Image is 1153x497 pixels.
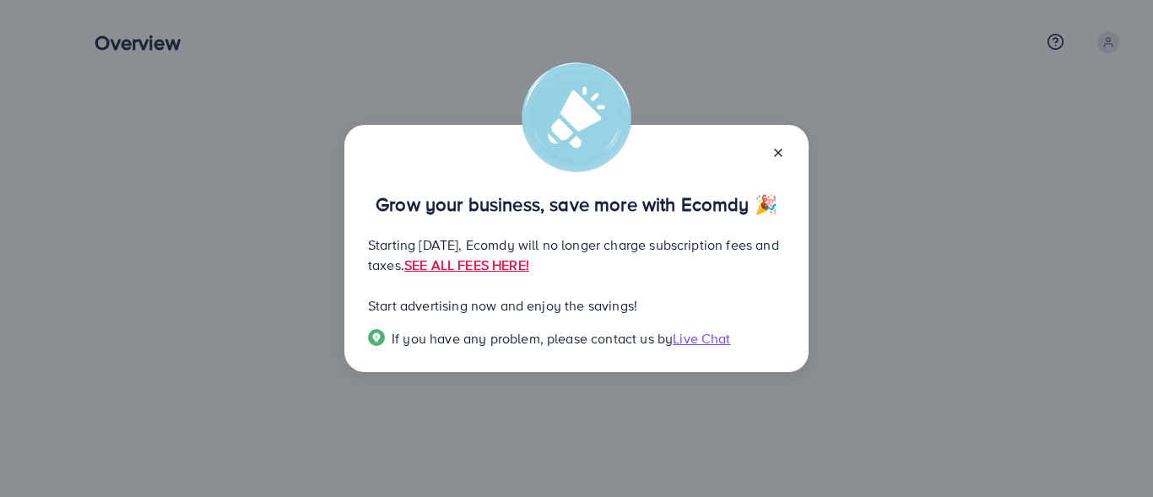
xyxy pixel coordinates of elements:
p: Starting [DATE], Ecomdy will no longer charge subscription fees and taxes. [368,235,785,275]
img: alert [522,62,631,172]
span: Live Chat [673,329,730,348]
p: Start advertising now and enjoy the savings! [368,295,785,316]
p: Grow your business, save more with Ecomdy 🎉 [368,194,785,214]
a: SEE ALL FEES HERE! [404,256,529,274]
span: If you have any problem, please contact us by [392,329,673,348]
img: Popup guide [368,329,385,346]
